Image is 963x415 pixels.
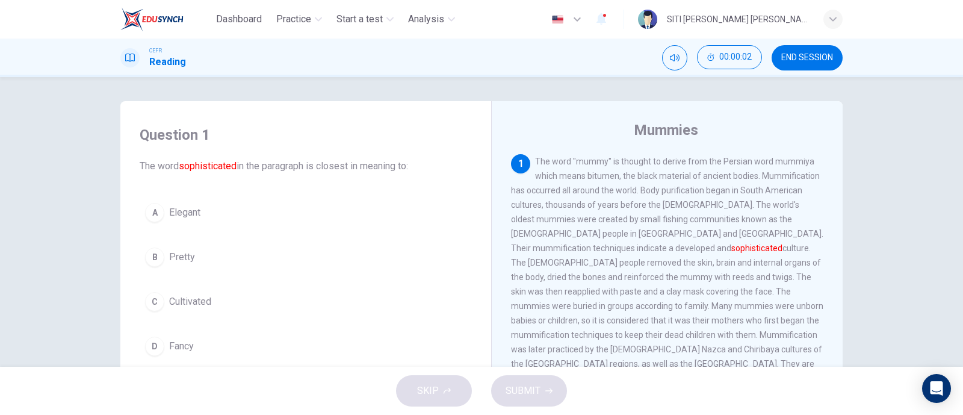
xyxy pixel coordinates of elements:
img: EduSynch logo [120,7,184,31]
a: EduSynch logo [120,7,211,31]
div: Hide [697,45,762,70]
span: Elegant [169,205,200,220]
img: Profile picture [638,10,657,29]
button: Practice [271,8,327,30]
span: Analysis [408,12,444,27]
h1: Reading [149,55,186,69]
span: Start a test [336,12,383,27]
div: Open Intercom Messenger [922,374,951,403]
span: Practice [276,12,311,27]
h4: Question 1 [140,125,472,145]
img: en [550,15,565,24]
span: Pretty [169,250,195,264]
font: sophisticated [179,160,237,172]
span: END SESSION [781,53,833,63]
span: 00:00:02 [719,52,752,62]
button: Analysis [403,8,460,30]
span: Cultivated [169,295,211,309]
button: BPretty [140,242,472,272]
span: The word in the paragraph is closest in meaning to: [140,159,472,173]
div: SITI [PERSON_NAME] [PERSON_NAME] [667,12,809,27]
span: The word "mummy" is thought to derive from the Persian word mummiya which means bitumen, the blac... [511,157,823,398]
button: Dashboard [211,8,267,30]
div: B [145,248,164,267]
span: Fancy [169,339,194,354]
button: DFancy [140,331,472,361]
div: A [145,203,164,222]
div: D [145,337,164,356]
h4: Mummies [634,120,698,140]
span: CEFR [149,46,162,55]
button: Start a test [332,8,398,30]
span: Dashboard [216,12,262,27]
button: 00:00:02 [697,45,762,69]
div: Mute [662,45,687,70]
div: 1 [511,154,530,173]
button: AElegant [140,198,472,228]
div: C [145,292,164,311]
button: END SESSION [772,45,843,70]
button: CCultivated [140,287,472,317]
font: sophisticated [731,243,782,253]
